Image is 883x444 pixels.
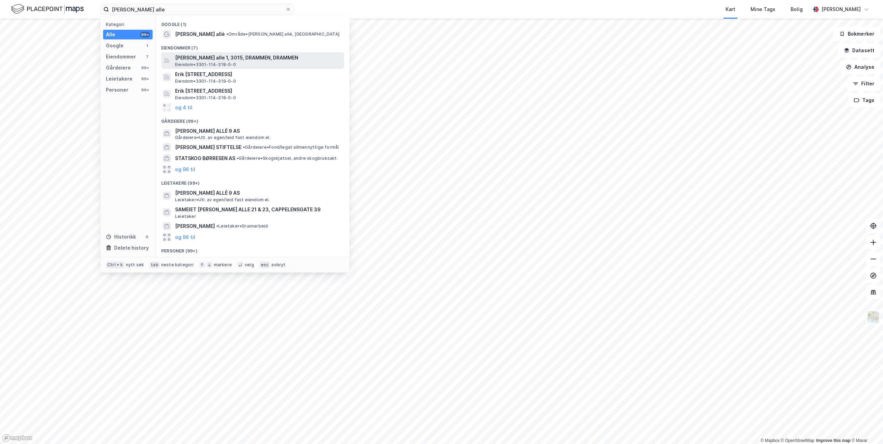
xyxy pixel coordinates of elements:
div: 99+ [140,76,150,82]
button: Analyse [840,60,880,74]
div: Kategori [106,22,153,27]
div: avbryt [271,262,285,268]
div: Bolig [791,5,803,13]
div: 99+ [140,65,150,71]
a: Mapbox [761,438,780,443]
span: Leietaker • Grunnarbeid [216,223,268,229]
div: Personer (99+) [156,243,349,255]
div: Personer [106,86,128,94]
button: Filter [847,77,880,91]
span: [PERSON_NAME] STIFTELSE [175,143,242,151]
span: STATSKOG BØRRESEN AS [175,154,235,163]
button: og 4 til [175,103,192,112]
span: [PERSON_NAME] alle 1, 3015, DRAMMEN, DRAMMEN [175,54,341,62]
button: Datasett [838,44,880,57]
span: [PERSON_NAME] ALLÉ 9 AS [175,127,341,135]
span: Gårdeiere • Utl. av egen/leid fast eiendom el. [175,135,271,140]
button: Bokmerker [834,27,880,41]
div: 1 [144,43,150,48]
div: neste kategori [161,262,194,268]
div: Eiendommer [106,53,136,61]
input: Søk på adresse, matrikkel, gårdeiere, leietakere eller personer [109,4,285,15]
span: Erik [STREET_ADDRESS] [175,87,341,95]
span: Leietaker • Utl. av egen/leid fast eiendom el. [175,197,270,203]
div: Eiendommer (7) [156,40,349,52]
div: markere [214,262,232,268]
div: [PERSON_NAME] [821,5,861,13]
div: Gårdeiere (99+) [156,113,349,126]
div: nytt søk [126,262,144,268]
span: • [243,145,245,150]
div: Historikk [106,233,136,241]
div: Kontrollprogram for chat [848,411,883,444]
span: • [237,156,239,161]
div: tab [149,261,160,268]
div: Kart [726,5,735,13]
div: Leietakere [106,75,133,83]
div: Google [106,41,124,50]
span: • [226,31,228,37]
div: Delete history [114,244,149,252]
span: Eiendom • 3301-114-318-0-0 [175,95,236,101]
span: [PERSON_NAME] allé [175,30,225,38]
div: Leietakere (99+) [156,175,349,187]
a: Mapbox homepage [2,434,33,442]
span: [PERSON_NAME] ALLÉ 9 AS [175,189,341,197]
img: logo.f888ab2527a4732fd821a326f86c7f29.svg [11,3,84,15]
span: SAMEIET [PERSON_NAME] ALLE 21 & 23, CAPPELENSGATE 39 [175,205,341,214]
div: 7 [144,54,150,59]
span: Eiendom • 3301-114-318-0-0 [175,62,236,67]
button: Tags [848,93,880,107]
div: velg [245,262,254,268]
iframe: Chat Widget [848,411,883,444]
div: Alle [106,30,115,39]
span: [PERSON_NAME] [175,222,215,230]
span: Erik [STREET_ADDRESS] [175,70,341,78]
span: Leietaker [175,214,196,219]
span: Eiendom • 3301-114-319-0-0 [175,78,236,84]
div: esc [260,261,270,268]
div: 99+ [140,87,150,93]
img: Z [867,311,880,324]
div: 0 [144,234,150,240]
a: Improve this map [816,438,850,443]
div: 99+ [140,32,150,37]
span: Område • [PERSON_NAME] allé, [GEOGRAPHIC_DATA] [226,31,339,37]
div: Ctrl + k [106,261,125,268]
button: og 96 til [175,165,195,174]
div: Mine Tags [750,5,775,13]
button: og 96 til [175,233,195,241]
div: Gårdeiere [106,64,131,72]
div: Google (1) [156,16,349,29]
span: Gårdeiere • Fond/legat allmennyttige formål [243,145,339,150]
a: OpenStreetMap [781,438,814,443]
span: Gårdeiere • Skogskjøtsel, andre skogbruksakt. [237,156,338,161]
span: • [216,223,218,229]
